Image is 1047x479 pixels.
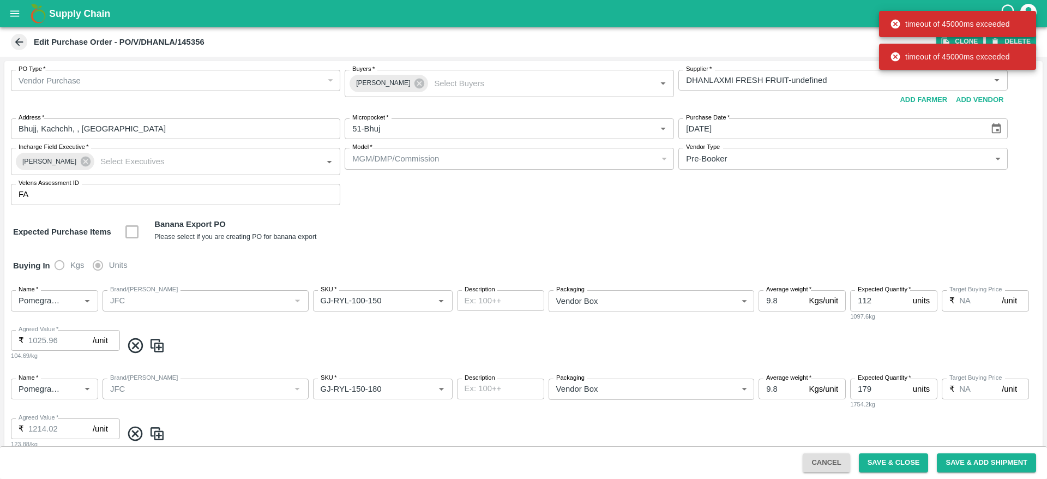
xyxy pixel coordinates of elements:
p: ₹ [19,334,24,346]
p: MGM/DMP/Commission [352,153,439,165]
p: ₹ [949,383,955,395]
input: 0 [850,379,908,399]
p: /unit [93,423,108,435]
label: SKU [321,374,336,382]
button: Open [990,73,1004,87]
label: Address [19,113,44,122]
div: [PERSON_NAME] [16,153,94,170]
input: 0 [850,290,908,311]
label: Average weight [766,285,811,294]
label: Average weight [766,374,811,382]
div: 123.88/kg [11,439,120,449]
p: ₹ [19,423,24,435]
label: Model [352,143,372,152]
p: units [913,295,930,307]
label: Brand/[PERSON_NAME] [110,374,178,382]
label: Agreed Value [19,414,58,422]
b: Supply Chain [49,8,110,19]
label: Name [19,374,38,382]
label: Expected Quantity [858,285,911,294]
label: SKU [321,285,336,294]
button: Open [80,294,94,308]
button: Open [656,76,670,91]
input: Name [14,382,63,396]
div: timeout of 45000ms exceeded [890,14,1010,34]
p: Vendor Purchase [19,75,81,87]
button: open drawer [2,1,27,26]
label: Brand/[PERSON_NAME] [110,285,178,294]
label: Packaging [556,374,585,382]
input: 0.0 [759,290,804,311]
p: /unit [1002,295,1017,307]
label: PO Type [19,65,46,74]
button: Choose date, selected date is Mar 7, 2025 [986,118,1007,139]
input: 0.0 [959,379,1002,399]
label: Name [19,285,38,294]
p: Kgs/unit [809,383,839,395]
div: buying_in [55,254,136,276]
span: Kgs [70,259,85,271]
input: Micropocket [348,122,639,136]
label: Target Buying Price [949,374,1002,382]
span: [PERSON_NAME] [16,156,83,167]
p: Vendor Box [556,383,598,395]
label: Vendor Type [686,143,720,152]
input: 0.0 [28,418,93,439]
div: [PERSON_NAME] [350,75,428,92]
span: [PERSON_NAME] [350,77,417,89]
input: Name [14,294,63,308]
input: SKU [316,382,417,396]
p: ₹ [949,295,955,307]
label: Buyers [352,65,375,74]
input: 0.0 [959,290,1002,311]
button: Cancel [803,453,850,472]
input: 0.0 [759,379,804,399]
input: Select Date [678,118,982,139]
a: Supply Chain [49,6,1000,21]
input: Select Supplier [682,73,972,87]
label: Target Buying Price [949,285,1002,294]
b: Edit Purchase Order - PO/V/DHANLA/145356 [34,38,204,46]
label: Description [465,285,495,294]
button: Open [656,122,670,136]
span: Units [109,259,128,271]
h6: Buying In [9,254,55,277]
label: Velens Assessment ID [19,179,79,188]
input: Select Executives [96,154,305,169]
strong: Expected Purchase Items [13,227,111,236]
button: Open [322,154,336,169]
small: Please select if you are creating PO for banana export [154,233,316,241]
button: Open [434,382,448,396]
input: Create Brand/Marka [106,294,287,308]
label: Packaging [556,285,585,294]
p: FA [19,188,28,200]
img: logo [27,3,49,25]
input: Create Brand/Marka [106,382,287,396]
input: 0.0 [28,330,93,351]
p: Vendor Box [556,295,598,307]
label: Purchase Date [686,113,730,122]
p: units [913,383,930,395]
label: Micropocket [352,113,389,122]
button: Add Farmer [895,91,952,110]
p: /unit [93,334,108,346]
button: Open [434,294,448,308]
div: 104.69/kg [11,351,120,361]
label: Description [465,374,495,382]
label: Agreed Value [19,325,58,334]
label: Supplier [686,65,712,74]
b: Banana Export PO [154,220,225,229]
img: CloneIcon [149,425,165,443]
div: 1097.6kg [850,312,937,321]
input: Select Buyers [430,76,639,91]
img: CloneIcon [149,337,165,355]
p: /unit [1002,383,1017,395]
button: Save & Close [859,453,929,472]
p: Kgs/unit [809,295,839,307]
div: timeout of 45000ms exceeded [890,47,1010,67]
button: Add Vendor [952,91,1008,110]
input: Address [11,118,340,139]
button: Save & Add Shipment [937,453,1036,472]
button: Open [80,382,94,396]
input: SKU [316,294,417,308]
